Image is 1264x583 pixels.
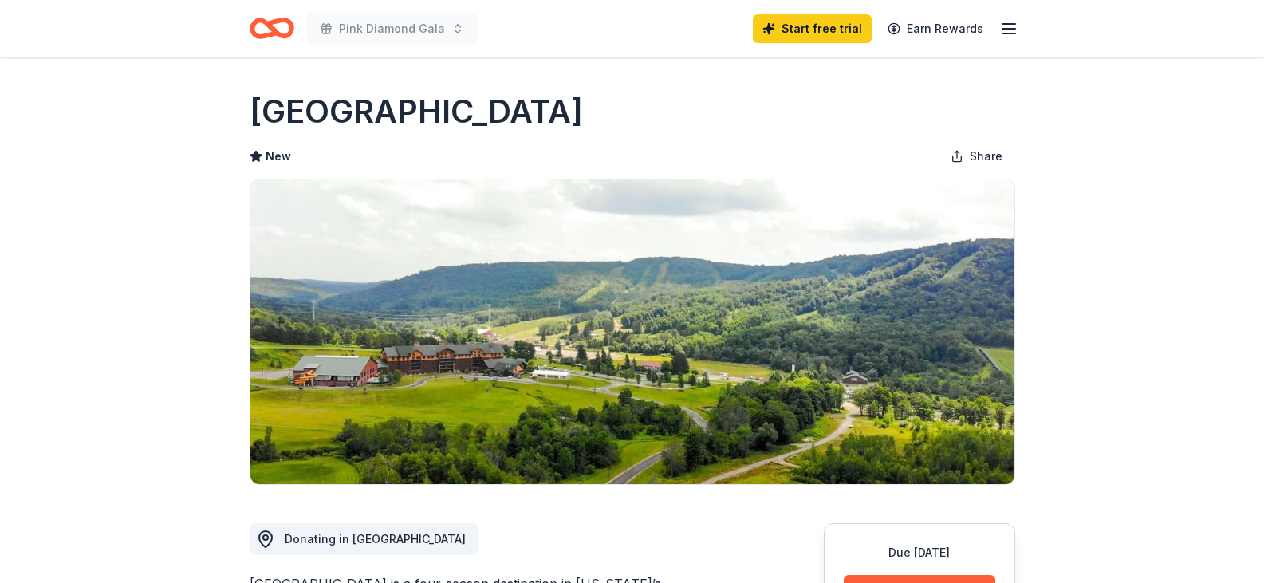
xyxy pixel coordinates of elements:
a: Earn Rewards [878,14,993,43]
span: New [266,147,291,166]
a: Home [250,10,294,47]
div: Due [DATE] [844,543,995,562]
button: Share [938,140,1015,172]
h1: [GEOGRAPHIC_DATA] [250,89,583,134]
button: Pink Diamond Gala [307,13,477,45]
span: Donating in [GEOGRAPHIC_DATA] [285,532,466,546]
img: Image for Greek Peak Mountain Resort [250,179,1014,484]
span: Pink Diamond Gala [339,19,445,38]
a: Start free trial [753,14,872,43]
span: Share [970,147,1002,166]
